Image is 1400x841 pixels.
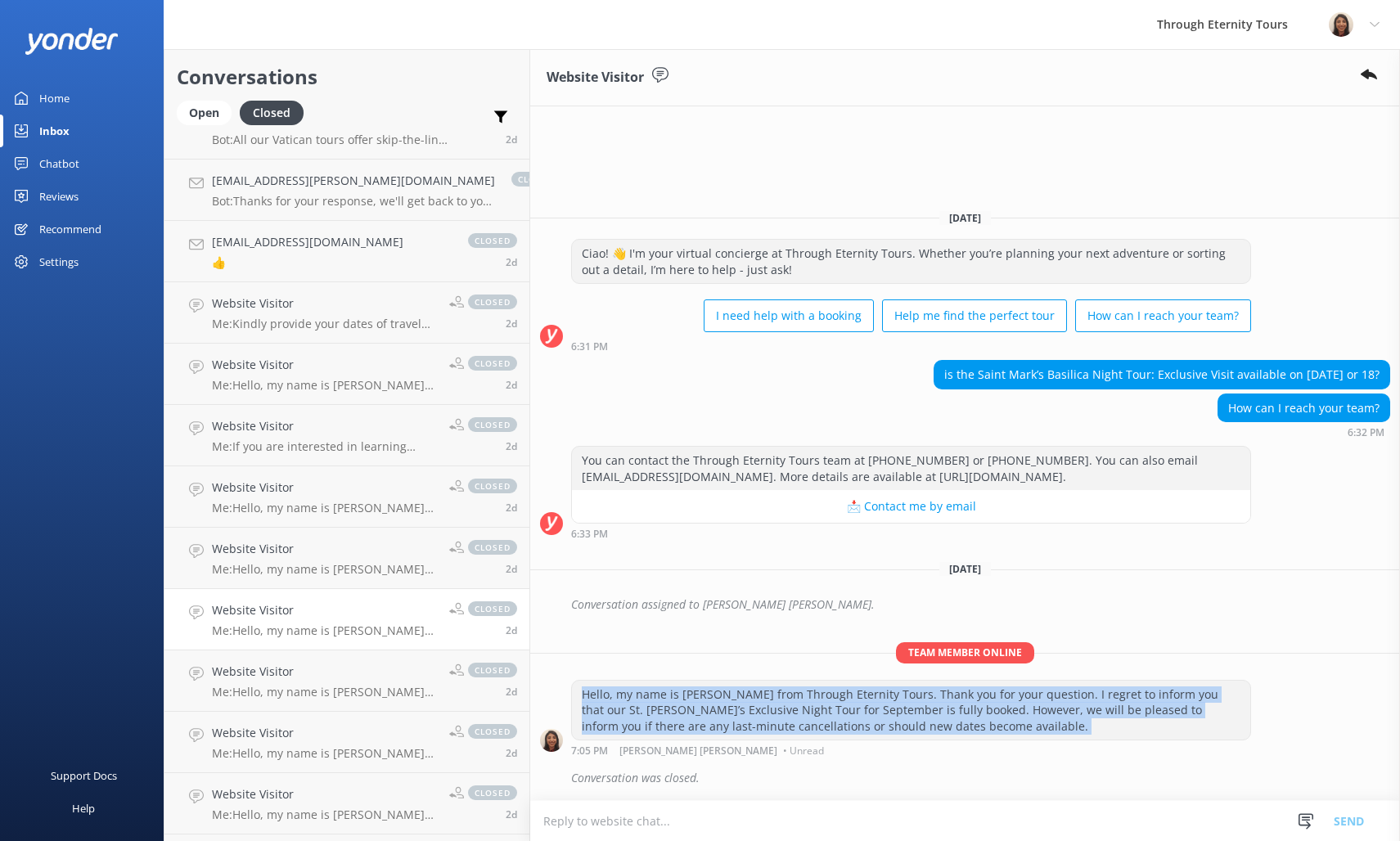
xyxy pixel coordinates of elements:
[212,746,437,761] p: Me: Hello, my name is [PERSON_NAME] from Through Eternity Tours. How can I assist you [DATE]?
[212,439,437,454] p: Me: If you are interested in learning more you are welcome to read the full tour description on o...
[506,685,517,699] span: Sep 07 2025 07:04pm (UTC +02:00) Europe/Amsterdam
[1348,428,1384,438] strong: 6:32 PM
[164,405,529,466] a: Website VisitorMe:If you are interested in learning more you are welcome to read the full tour de...
[547,67,644,88] h3: Website Visitor
[212,540,437,558] h4: Website Visitor
[619,746,777,756] span: [PERSON_NAME] [PERSON_NAME]
[177,101,232,125] div: Open
[934,361,1389,389] div: is the Saint Mark’s Basilica Night Tour: Exclusive Visit available on [DATE] or 18?
[572,681,1250,740] div: Hello, my name is [PERSON_NAME] from Through Eternity Tours. Thank you for your question. I regre...
[571,746,608,756] strong: 7:05 PM
[896,642,1034,663] span: Team member online
[212,356,437,374] h4: Website Visitor
[164,650,529,712] a: Website VisitorMe:Hello, my name is [PERSON_NAME] from Through Eternity Tours. How can I assist y...
[506,255,517,269] span: Sep 08 2025 12:36am (UTC +02:00) Europe/Amsterdam
[468,417,517,432] span: closed
[164,773,529,834] a: Website VisitorMe:Hello, my name is [PERSON_NAME] from Through Eternity Tours. How can I assist y...
[240,101,304,125] div: Closed
[572,490,1250,523] button: 📩 Contact me by email
[177,103,240,121] a: Open
[572,447,1250,490] div: You can contact the Through Eternity Tours team at [PHONE_NUMBER] or [PHONE_NUMBER]. You can also...
[468,233,517,248] span: closed
[212,663,437,681] h4: Website Visitor
[39,180,79,213] div: Reviews
[164,282,529,344] a: Website VisitorMe:Kindly provide your dates of travel and the number of participants in your grou...
[571,744,1251,756] div: Sep 07 2025 07:05pm (UTC +02:00) Europe/Amsterdam
[506,133,517,146] span: Sep 08 2025 03:15am (UTC +02:00) Europe/Amsterdam
[72,792,95,825] div: Help
[468,540,517,555] span: closed
[571,591,1390,618] div: Conversation assigned to [PERSON_NAME] [PERSON_NAME].
[164,160,529,221] a: [EMAIL_ADDRESS][PERSON_NAME][DOMAIN_NAME]Bot:Thanks for your response, we'll get back to you as s...
[164,344,529,405] a: Website VisitorMe:Hello, my name is [PERSON_NAME] from Through Eternity Tours. Thank you for your...
[212,623,437,638] p: Me: Hello, my name is [PERSON_NAME] from Through Eternity Tours. Thank you for your question. I r...
[939,211,991,225] span: [DATE]
[39,115,70,147] div: Inbox
[25,28,119,55] img: yonder-white-logo.png
[571,340,1251,352] div: Sep 06 2025 06:31pm (UTC +02:00) Europe/Amsterdam
[212,562,437,577] p: Me: Hello, my name is [PERSON_NAME] from Through Eternity Tours. Thank you for your question. I r...
[783,746,824,756] span: • Unread
[506,807,517,821] span: Sep 07 2025 07:03pm (UTC +02:00) Europe/Amsterdam
[468,356,517,371] span: closed
[39,147,79,180] div: Chatbot
[1218,426,1390,438] div: Sep 06 2025 06:32pm (UTC +02:00) Europe/Amsterdam
[511,172,560,187] span: closed
[212,317,437,331] p: Me: Kindly provide your dates of travel and the number of participants in your group and I would ...
[468,663,517,677] span: closed
[506,439,517,453] span: Sep 07 2025 07:13pm (UTC +02:00) Europe/Amsterdam
[212,194,495,209] p: Bot: Thanks for your response, we'll get back to you as soon as we can during opening hours.
[1075,299,1251,332] button: How can I reach your team?
[506,746,517,760] span: Sep 07 2025 07:03pm (UTC +02:00) Europe/Amsterdam
[468,479,517,493] span: closed
[164,589,529,650] a: Website VisitorMe:Hello, my name is [PERSON_NAME] from Through Eternity Tours. Thank you for your...
[1218,394,1389,422] div: How can I reach your team?
[212,255,403,270] p: 👍
[212,172,495,190] h4: [EMAIL_ADDRESS][PERSON_NAME][DOMAIN_NAME]
[212,685,437,699] p: Me: Hello, my name is [PERSON_NAME] from Through Eternity Tours. How can I assist you [DATE]?
[212,807,437,822] p: Me: Hello, my name is [PERSON_NAME] from Through Eternity Tours. How can I assist you [DATE]?
[212,479,437,497] h4: Website Visitor
[164,466,529,528] a: Website VisitorMe:Hello, my name is [PERSON_NAME] from Through Eternity Tours. Thank you for your...
[164,712,529,773] a: Website VisitorMe:Hello, my name is [PERSON_NAME] from Through Eternity Tours. How can I assist y...
[468,785,517,800] span: closed
[212,601,437,619] h4: Website Visitor
[939,562,991,576] span: [DATE]
[164,221,529,282] a: [EMAIL_ADDRESS][DOMAIN_NAME]👍closed2d
[704,299,874,332] button: I need help with a booking
[571,342,608,352] strong: 6:31 PM
[39,245,79,278] div: Settings
[540,591,1390,618] div: 2025-09-07T17:05:19.915
[572,240,1250,283] div: Ciao! 👋 I'm your virtual concierge at Through Eternity Tours. Whether you’re planning your next a...
[212,233,403,251] h4: [EMAIL_ADDRESS][DOMAIN_NAME]
[571,764,1390,792] div: Conversation was closed.
[506,317,517,331] span: Sep 07 2025 07:58pm (UTC +02:00) Europe/Amsterdam
[39,82,70,115] div: Home
[51,759,117,792] div: Support Docs
[212,378,437,393] p: Me: Hello, my name is [PERSON_NAME] from Through Eternity Tours. Thank you for your question. Unf...
[540,764,1390,792] div: 2025-09-07T17:05:24.383
[468,601,517,616] span: closed
[212,724,437,742] h4: Website Visitor
[212,295,437,313] h4: Website Visitor
[506,562,517,576] span: Sep 07 2025 07:05pm (UTC +02:00) Europe/Amsterdam
[468,724,517,739] span: closed
[1329,12,1353,37] img: 725-1755267273.png
[571,528,1251,539] div: Sep 06 2025 06:33pm (UTC +02:00) Europe/Amsterdam
[164,528,529,589] a: Website VisitorMe:Hello, my name is [PERSON_NAME] from Through Eternity Tours. Thank you for your...
[468,295,517,309] span: closed
[212,785,437,803] h4: Website Visitor
[212,417,437,435] h4: Website Visitor
[506,501,517,515] span: Sep 07 2025 07:10pm (UTC +02:00) Europe/Amsterdam
[39,213,101,245] div: Recommend
[506,623,517,637] span: Sep 07 2025 07:05pm (UTC +02:00) Europe/Amsterdam
[240,103,312,121] a: Closed
[882,299,1067,332] button: Help me find the perfect tour
[177,61,517,92] h2: Conversations
[212,133,452,147] p: Bot: All our Vatican tours offer skip-the-line access. You can explore options such as the Early ...
[506,378,517,392] span: Sep 07 2025 07:15pm (UTC +02:00) Europe/Amsterdam
[571,529,608,539] strong: 6:33 PM
[212,501,437,515] p: Me: Hello, my name is [PERSON_NAME] from Through Eternity Tours. Thank you for your question. Whi...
